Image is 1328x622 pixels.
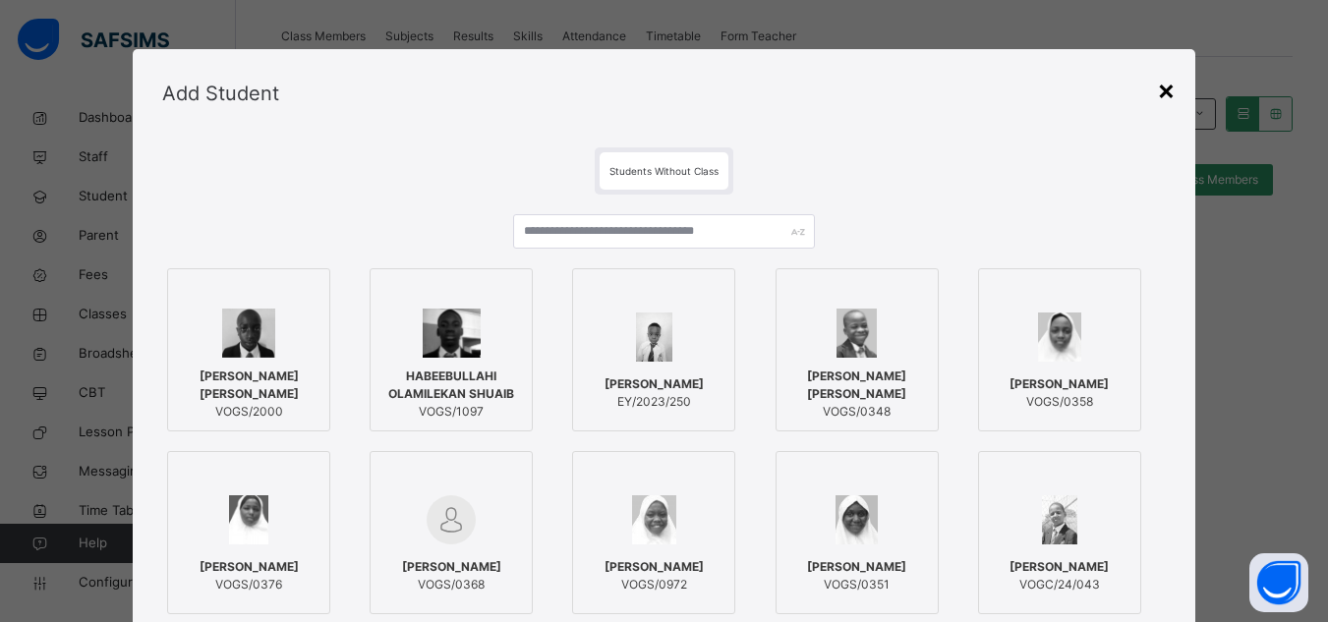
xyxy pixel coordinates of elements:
img: VOGS_0376.png [229,495,268,544]
img: VOGS_0358.png [1038,312,1081,362]
span: VOGS/0351 [807,576,906,594]
span: [PERSON_NAME] [605,375,704,393]
img: EY_2023_250.png [636,312,673,362]
span: EY/2023/250 [605,393,704,411]
span: [PERSON_NAME] [1010,375,1109,393]
img: VOGC_24_043.png [1042,495,1077,544]
img: VOGS_2000.png [222,309,275,358]
span: VOGS/0368 [402,576,501,594]
img: VOGS_0351.png [836,495,878,544]
span: Add Student [162,82,279,105]
span: HABEEBULLAHI OLAMILEKAN SHUAIB [380,368,522,403]
button: Open asap [1249,553,1308,612]
span: [PERSON_NAME] [605,558,704,576]
span: [PERSON_NAME] [402,558,501,576]
span: Students Without Class [609,165,719,177]
span: VOGS/2000 [178,403,319,421]
img: VOGS_0348.png [837,309,876,358]
span: VOGS/0358 [1010,393,1109,411]
span: [PERSON_NAME] [1010,558,1109,576]
span: [PERSON_NAME] [807,558,906,576]
span: VOGS/0348 [786,403,928,421]
span: [PERSON_NAME] [PERSON_NAME] [178,368,319,403]
span: VOGS/0376 [200,576,299,594]
img: default.svg [427,495,476,544]
img: VOGS_0972.png [632,495,676,544]
div: × [1157,69,1176,110]
span: [PERSON_NAME] [200,558,299,576]
span: VOGS/0972 [605,576,704,594]
span: [PERSON_NAME] [PERSON_NAME] [786,368,928,403]
span: VOGC/24/043 [1010,576,1109,594]
span: VOGS/1097 [380,403,522,421]
img: VOGS_1097.png [423,309,481,358]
